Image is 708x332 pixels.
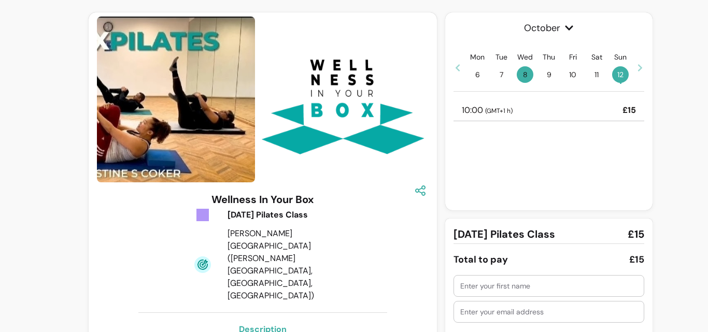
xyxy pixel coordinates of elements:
p: Mon [470,52,485,62]
p: Fri [569,52,577,62]
span: 11 [588,66,605,83]
span: 9 [541,66,557,83]
span: 12 [612,66,629,83]
p: Wed [517,52,533,62]
span: £15 [628,227,644,241]
span: • [619,78,622,88]
p: 10:00 [462,104,513,117]
span: ( GMT+1 h ) [485,107,513,115]
span: October [454,21,644,35]
span: [DATE] Pilates Class [454,227,555,241]
div: [PERSON_NAME][GEOGRAPHIC_DATA] ([PERSON_NAME][GEOGRAPHIC_DATA], [GEOGRAPHIC_DATA], [GEOGRAPHIC_DA... [228,227,344,302]
p: Tue [495,52,507,62]
span: 8 [517,66,533,83]
span: 6 [469,66,486,83]
span: 7 [493,66,509,83]
img: https://d3pz9znudhj10h.cloudfront.net/2e73584a-44d9-4dd2-8e1b-1d420296805f [259,17,425,182]
h3: Wellness In Your Box [211,192,314,207]
img: Tickets Icon [194,207,211,223]
input: Enter your first name [460,281,638,291]
p: Sun [614,52,627,62]
p: Sat [591,52,602,62]
span: 10 [564,66,581,83]
div: £15 [629,252,644,267]
p: £15 [622,104,636,117]
div: [DATE] Pilates Class [228,209,344,221]
p: Thu [543,52,555,62]
input: Enter your email address [460,307,638,317]
div: Total to pay [454,252,508,267]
